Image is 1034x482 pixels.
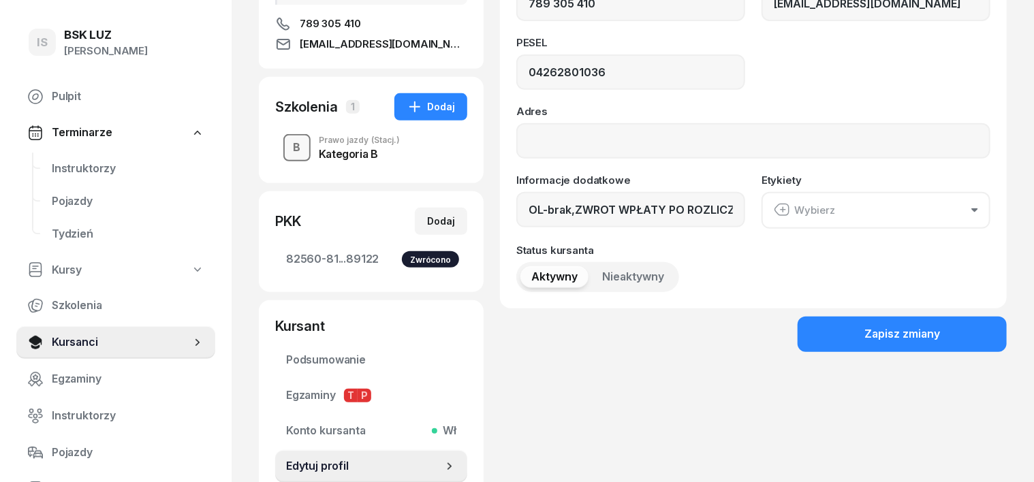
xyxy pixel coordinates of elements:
[602,268,664,286] span: Nieaktywny
[52,334,191,351] span: Kursanci
[275,36,467,52] a: [EMAIL_ADDRESS][DOMAIN_NAME]
[41,185,215,218] a: Pojazdy
[286,387,456,404] span: Egzaminy
[16,117,215,148] a: Terminarze
[402,251,459,268] div: Zwrócono
[300,16,361,32] span: 789 305 410
[16,255,215,286] a: Kursy
[371,136,400,144] span: (Stacj.)
[16,363,215,396] a: Egzaminy
[286,251,456,268] span: 82560-81...89122
[516,192,745,227] input: Dodaj notatkę...
[52,407,204,425] span: Instruktorzy
[52,261,82,279] span: Kursy
[16,289,215,322] a: Szkolenia
[319,148,400,159] div: Kategoria B
[37,37,48,48] span: IS
[283,134,311,161] button: B
[52,444,204,462] span: Pojazdy
[358,389,371,402] span: P
[437,422,456,440] span: Wł
[319,136,400,144] div: Prawo jazdy
[16,436,215,469] a: Pojazdy
[288,136,307,159] div: B
[41,152,215,185] a: Instruktorzy
[286,457,443,475] span: Edytuj profil
[275,243,467,276] a: 82560-81...89122Zwrócono
[344,389,358,402] span: T
[864,325,940,343] div: Zapisz zmiany
[346,100,360,114] span: 1
[52,297,204,315] span: Szkolenia
[275,344,467,376] a: Podsumowanie
[16,80,215,113] a: Pulpit
[286,351,456,369] span: Podsumowanie
[774,202,835,219] div: Wybierz
[16,326,215,359] a: Kursanci
[591,266,675,288] button: Nieaktywny
[275,129,467,167] button: BPrawo jazdy(Stacj.)Kategoria B
[275,317,467,336] div: Kursant
[52,225,204,243] span: Tydzień
[275,415,467,447] a: Konto kursantaWł
[52,124,112,142] span: Terminarze
[427,213,455,229] div: Dodaj
[286,422,456,440] span: Konto kursanta
[394,93,467,120] button: Dodaj
[407,99,455,115] div: Dodaj
[64,42,148,60] div: [PERSON_NAME]
[275,97,338,116] div: Szkolenia
[41,218,215,251] a: Tydzień
[798,317,1007,352] button: Zapisz zmiany
[52,370,204,388] span: Egzaminy
[520,266,589,288] button: Aktywny
[52,160,204,178] span: Instruktorzy
[52,193,204,210] span: Pojazdy
[300,36,467,52] span: [EMAIL_ADDRESS][DOMAIN_NAME]
[415,208,467,235] button: Dodaj
[64,29,148,41] div: BSK LUZ
[16,400,215,432] a: Instruktorzy
[52,88,204,106] span: Pulpit
[762,192,990,229] button: Wybierz
[531,268,578,286] span: Aktywny
[275,212,301,231] div: PKK
[275,16,467,32] a: 789 305 410
[275,379,467,412] a: EgzaminyTP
